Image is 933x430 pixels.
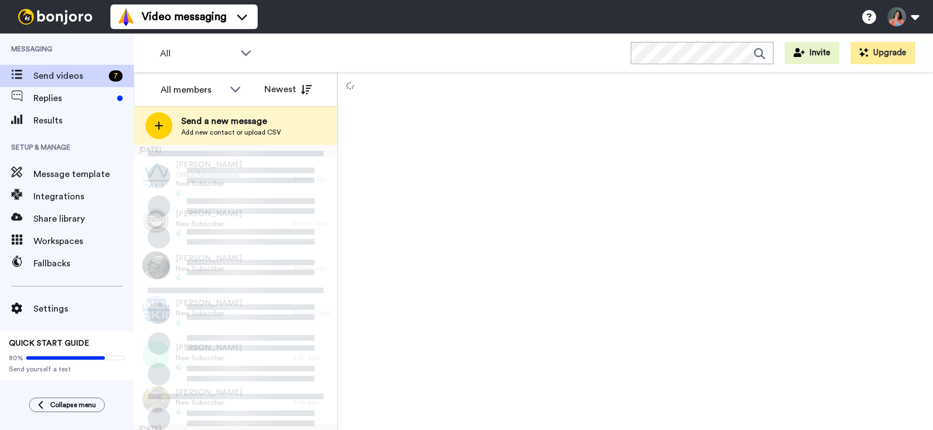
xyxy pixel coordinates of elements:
[13,9,97,25] img: bj-logo-header-white.svg
[176,387,242,398] span: [PERSON_NAME]
[293,398,332,407] div: 3 hr. ago
[293,174,332,183] div: 21 min. ago
[176,398,242,407] span: New Subscriber
[33,302,134,316] span: Settings
[176,253,242,264] span: [PERSON_NAME]
[9,340,89,347] span: QUICK START GUIDE
[9,353,23,362] span: 80%
[29,398,105,412] button: Collapse menu
[176,264,242,273] span: New Subscriber
[293,353,332,362] div: 3 hr. ago
[142,341,170,369] img: k.png
[33,257,134,270] span: Fallbacks
[176,342,242,353] span: [PERSON_NAME]
[33,69,104,83] span: Send videos
[181,114,281,128] span: Send a new message
[176,179,242,188] span: New Subscriber
[9,365,125,374] span: Send yourself a test
[142,251,170,279] img: a8f11be9-a945-4565-b990-1c14e63837d9.jpg
[33,190,134,203] span: Integrations
[142,385,170,413] img: 144ff010-925a-46fa-a8b8-e11d959c4288.jpg
[142,162,170,190] img: 111c6c19-8f46-4456-945f-f86b2a5d0fc6.png
[142,296,170,324] img: 54b8f165-7e15-45a7-88b0-e083a8fe9ef5.png
[850,42,915,64] button: Upgrade
[134,145,337,156] div: [DATE]
[33,114,134,127] span: Results
[50,400,96,409] span: Collapse menu
[176,170,242,179] span: Office Administrator
[785,42,839,64] button: Invite
[176,159,242,170] span: [PERSON_NAME]
[33,212,134,226] span: Share library
[176,208,242,219] span: [PERSON_NAME]
[33,168,134,181] span: Message template
[142,9,226,25] span: Video messaging
[293,308,332,317] div: 39 min. ago
[109,70,123,82] div: 7
[160,47,235,60] span: All
[142,207,170,235] img: 24f669e8-701e-415c-8eed-2f9cfd7bb0c9.jpg
[176,298,242,309] span: [PERSON_NAME]
[293,219,332,228] div: 21 min. ago
[176,309,242,318] span: New Subscriber
[117,8,135,26] img: vm-color.svg
[256,78,320,101] button: Newest
[176,353,242,362] span: New Subscriber
[33,92,113,105] span: Replies
[161,83,224,97] div: All members
[33,235,134,248] span: Workspaces
[293,264,332,273] div: 21 min. ago
[181,128,281,137] span: Add new contact or upload CSV
[176,219,242,228] span: New Subscriber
